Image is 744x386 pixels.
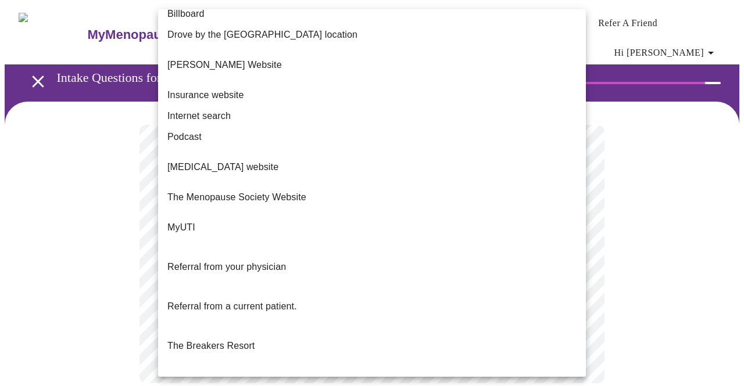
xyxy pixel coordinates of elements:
span: Internet search [167,109,231,123]
p: The Breakers Resort [167,339,255,353]
span: Referral from a current patient. [167,301,297,311]
span: Referral from your physician [167,262,286,272]
span: The Menopause Society Website [167,190,306,204]
span: Insurance website [167,88,244,102]
span: Drove by the [GEOGRAPHIC_DATA] location [167,28,357,42]
p: [PERSON_NAME] Website [167,58,282,72]
span: Podcast [167,130,202,144]
span: Billboard [167,7,205,21]
p: [MEDICAL_DATA] website [167,160,278,174]
p: MyUTI [167,221,195,235]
